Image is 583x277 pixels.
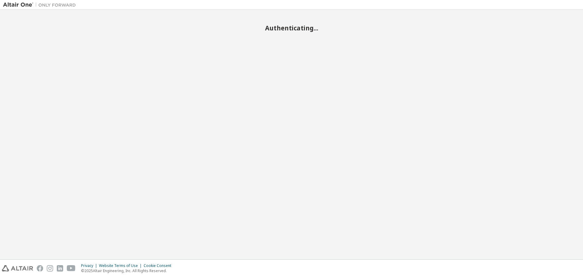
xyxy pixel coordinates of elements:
p: © 2025 Altair Engineering, Inc. All Rights Reserved. [81,268,175,273]
h2: Authenticating... [3,24,580,32]
img: Altair One [3,2,79,8]
div: Website Terms of Use [99,263,144,268]
img: facebook.svg [37,265,43,272]
img: linkedin.svg [57,265,63,272]
div: Cookie Consent [144,263,175,268]
img: altair_logo.svg [2,265,33,272]
img: instagram.svg [47,265,53,272]
img: youtube.svg [67,265,76,272]
div: Privacy [81,263,99,268]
